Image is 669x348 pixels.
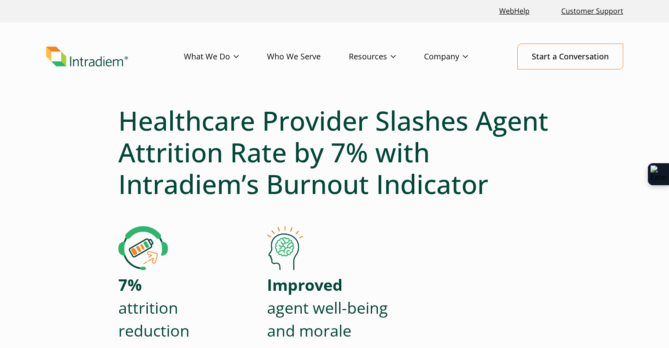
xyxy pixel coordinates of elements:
[118,105,551,200] h1: Healthcare Provider Slashes Agent Attrition Rate by 7% with Intradiem’s Burnout Indicator
[118,274,142,296] strong: 7%
[46,47,128,67] img: Intradiem
[349,44,424,70] a: Resources
[184,44,267,70] a: What We Do
[517,44,623,70] a: Start a Conversation
[424,44,496,70] a: Company
[496,2,533,21] a: Link opens in a new window
[46,47,184,67] a: Link to homepage of Intradiem
[267,274,343,296] strong: Improved
[267,44,349,70] a: Who We Serve
[558,2,627,21] a: Customer Support
[118,274,190,342] p: attrition reduction
[267,274,388,342] p: agent well-being and morale
[651,165,666,183] img: Extension Icon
